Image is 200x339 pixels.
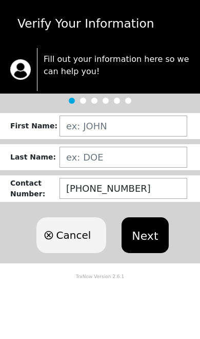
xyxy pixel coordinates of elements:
[44,53,190,78] p: Fill out your information here so we can help you!
[59,116,187,137] input: ex: JOHN
[59,178,187,199] input: (123) 456-7890
[4,15,196,33] div: Verify Your Information
[10,121,59,131] div: First Name :
[56,228,91,243] span: Cancel
[122,217,168,253] button: Next
[10,178,59,199] div: Contact Number :
[10,152,59,163] div: Last Name :
[36,217,106,253] button: Cancel
[10,59,31,80] img: trx now logo
[59,147,187,168] input: ex: DOE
